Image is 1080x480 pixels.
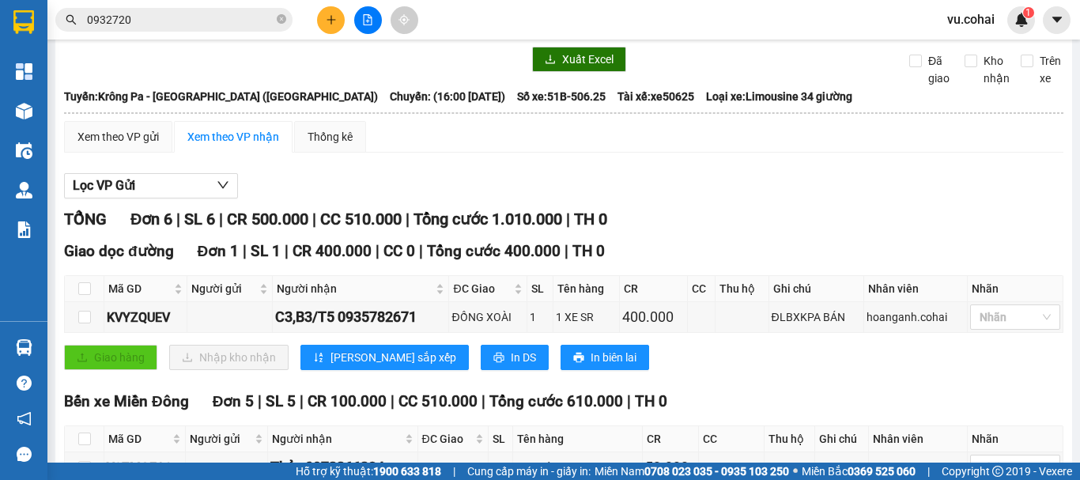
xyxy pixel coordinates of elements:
[16,182,32,198] img: warehouse-icon
[130,210,172,229] span: Đơn 6
[802,463,916,480] span: Miền Bắc
[64,345,157,370] button: uploadGiao hàng
[277,14,286,24] span: close-circle
[354,6,382,34] button: file-add
[553,276,620,302] th: Tên hàng
[532,47,626,72] button: downloadXuất Excel
[64,210,107,229] span: TỔNG
[64,242,174,260] span: Giao dọc đường
[481,392,485,410] span: |
[40,11,106,35] b: Cô Hai
[373,465,441,478] strong: 1900 633 818
[645,456,696,478] div: 50.000
[972,430,1059,448] div: Nhãn
[467,463,591,480] span: Cung cấp máy in - giấy in:
[66,14,77,25] span: search
[16,103,32,119] img: warehouse-icon
[481,345,549,370] button: printerIn DS
[219,210,223,229] span: |
[517,88,606,105] span: Số xe: 51B-506.25
[362,14,373,25] span: file-add
[142,109,203,137] span: thùng
[308,392,387,410] span: CR 100.000
[169,345,289,370] button: downloadNhập kho nhận
[398,392,478,410] span: CC 510.000
[511,349,536,366] span: In DS
[190,430,251,448] span: Người gửi
[1033,52,1067,87] span: Trên xe
[992,466,1003,477] span: copyright
[251,242,281,260] span: SL 1
[142,86,276,105] span: Bến xe Miền Đông
[142,43,199,55] span: [DATE] 09:32
[293,242,372,260] span: CR 400.000
[272,430,402,448] span: Người nhận
[1025,7,1031,18] span: 1
[376,242,380,260] span: |
[64,90,378,103] b: Tuyến: Krông Pa - [GEOGRAPHIC_DATA] ([GEOGRAPHIC_DATA])
[73,176,135,195] span: Lọc VP Gửi
[390,88,505,105] span: Chuyến: (16:00 [DATE])
[296,463,441,480] span: Hỗ trợ kỹ thuật:
[275,306,447,328] div: C3,B3/T5 0935782671
[935,9,1007,29] span: vu.cohai
[869,426,968,452] th: Nhân viên
[300,345,469,370] button: sort-ascending[PERSON_NAME] sắp xếp
[573,352,584,365] span: printer
[176,210,180,229] span: |
[64,392,189,410] span: Bến xe Miền Đông
[391,6,418,34] button: aim
[266,392,296,410] span: SL 5
[406,210,410,229] span: |
[308,128,353,146] div: Thống kê
[330,349,456,366] span: [PERSON_NAME] sắp xếp
[527,276,553,302] th: SL
[562,51,614,68] span: Xuất Excel
[16,339,32,356] img: warehouse-icon
[326,14,337,25] span: plus
[545,54,556,66] span: download
[515,459,639,476] div: TX Nhỏ
[688,276,716,302] th: CC
[871,459,965,476] div: hoanganh.cohai
[227,210,308,229] span: CR 500.000
[243,242,247,260] span: |
[972,280,1059,297] div: Nhãn
[530,308,549,326] div: 1
[644,465,789,478] strong: 0708 023 035 - 0935 103 250
[561,345,649,370] button: printerIn biên lai
[493,352,504,365] span: printer
[765,426,815,452] th: Thu hộ
[1043,6,1071,34] button: caret-down
[277,280,433,297] span: Người nhận
[413,210,562,229] span: Tổng cước 1.010.000
[312,210,316,229] span: |
[643,426,699,452] th: CR
[187,128,279,146] div: Xem theo VP nhận
[453,280,511,297] span: ĐC Giao
[513,426,642,452] th: Tên hàng
[635,392,667,410] span: TH 0
[1050,13,1064,27] span: caret-down
[591,349,636,366] span: In biên lai
[716,276,768,302] th: Thu hộ
[622,306,685,328] div: 400.000
[191,280,256,297] span: Người gửi
[451,308,524,326] div: ĐỒNG XOÀI
[277,13,286,28] span: close-circle
[793,468,798,474] span: ⚪️
[565,242,568,260] span: |
[566,210,570,229] span: |
[1014,13,1029,27] img: icon-new-feature
[300,392,304,410] span: |
[77,128,159,146] div: Xem theo VP gửi
[258,392,262,410] span: |
[142,60,172,79] span: Gửi:
[17,411,32,426] span: notification
[383,242,415,260] span: CC 0
[617,88,694,105] span: Tài xế: xe50625
[706,88,852,105] span: Loại xe: Limousine 34 giường
[867,308,965,326] div: hoanganh.cohai
[285,242,289,260] span: |
[16,142,32,159] img: warehouse-icon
